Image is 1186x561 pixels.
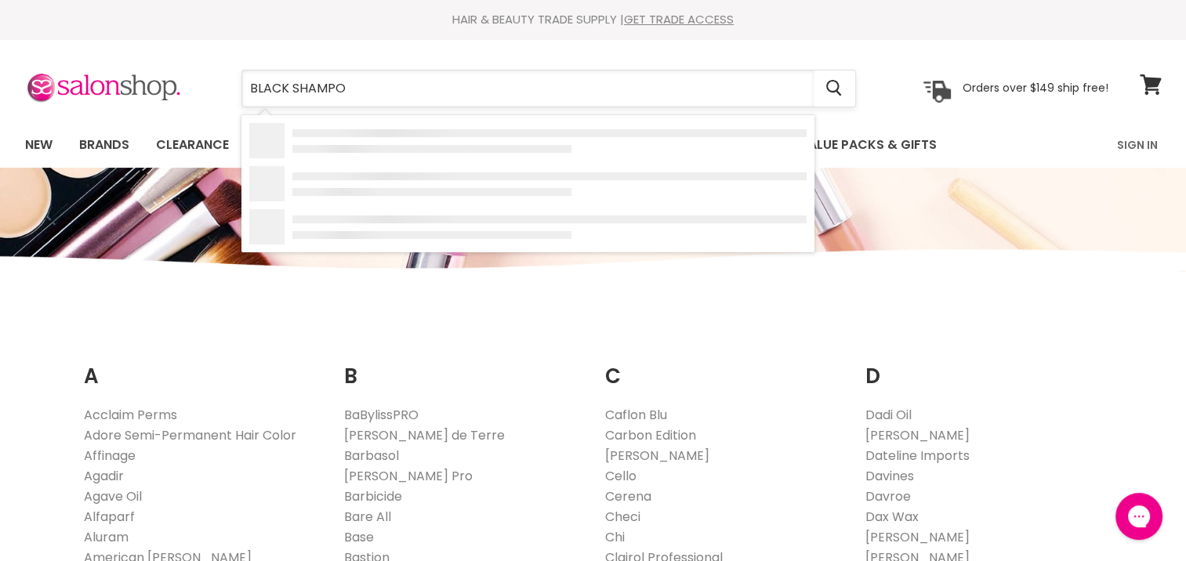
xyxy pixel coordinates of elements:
[1108,487,1170,545] iframe: Gorgias live chat messenger
[84,340,321,393] h2: A
[13,128,64,161] a: New
[344,528,374,546] a: Base
[242,71,814,107] input: Search
[84,528,129,546] a: Aluram
[865,487,911,505] a: Davroe
[1108,128,1167,161] a: Sign In
[814,71,855,107] button: Search
[67,128,141,161] a: Brands
[84,426,296,444] a: Adore Semi-Permanent Hair Color
[344,508,391,526] a: Bare All
[344,447,399,465] a: Barbasol
[5,12,1181,27] div: HAIR & BEAUTY TRADE SUPPLY |
[624,11,734,27] a: GET TRADE ACCESS
[241,70,856,107] form: Product
[865,406,912,424] a: Dadi Oil
[605,406,667,424] a: Caflon Blu
[84,487,142,505] a: Agave Oil
[865,528,970,546] a: [PERSON_NAME]
[605,447,709,465] a: [PERSON_NAME]
[84,447,136,465] a: Affinage
[84,406,177,424] a: Acclaim Perms
[963,81,1108,95] p: Orders over $149 ship free!
[605,426,696,444] a: Carbon Edition
[344,340,582,393] h2: B
[344,467,473,485] a: [PERSON_NAME] Pro
[344,406,419,424] a: BaBylissPRO
[788,128,948,161] a: Value Packs & Gifts
[605,467,637,485] a: Cello
[13,122,1028,168] ul: Main menu
[865,426,970,444] a: [PERSON_NAME]
[865,447,970,465] a: Dateline Imports
[84,467,124,485] a: Agadir
[5,122,1181,168] nav: Main
[344,487,402,505] a: Barbicide
[605,340,843,393] h2: C
[84,508,135,526] a: Alfaparf
[144,128,241,161] a: Clearance
[865,508,919,526] a: Dax Wax
[605,508,640,526] a: Checi
[605,528,625,546] a: Chi
[344,426,505,444] a: [PERSON_NAME] de Terre
[605,487,651,505] a: Cerena
[865,340,1103,393] h2: D
[865,467,914,485] a: Davines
